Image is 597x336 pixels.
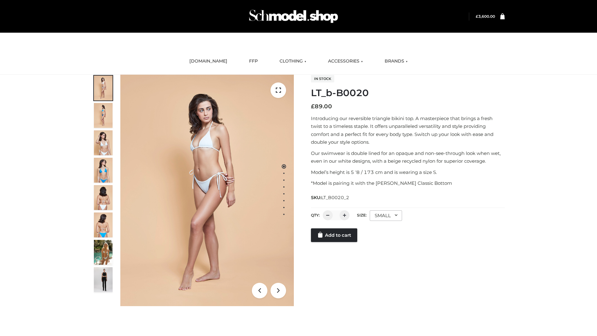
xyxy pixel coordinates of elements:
[311,103,332,110] bdi: 89.00
[321,195,349,200] span: LT_B0020_2
[323,54,368,68] a: ACCESSORIES
[94,103,113,128] img: ArielClassicBikiniTop_CloudNine_AzureSky_OW114ECO_2-scaled.jpg
[120,75,294,306] img: LT_b-B0020
[94,158,113,183] img: ArielClassicBikiniTop_CloudNine_AzureSky_OW114ECO_4-scaled.jpg
[94,240,113,265] img: Arieltop_CloudNine_AzureSky2.jpg
[244,54,262,68] a: FFP
[311,75,334,82] span: In stock
[357,213,367,217] label: Size:
[311,114,505,146] p: Introducing our reversible triangle bikini top. A masterpiece that brings a fresh twist to a time...
[94,76,113,100] img: ArielClassicBikiniTop_CloudNine_AzureSky_OW114ECO_1-scaled.jpg
[476,14,478,19] span: £
[311,179,505,187] p: *Model is pairing it with the [PERSON_NAME] Classic Bottom
[94,267,113,292] img: 49df5f96394c49d8b5cbdcda3511328a.HD-1080p-2.5Mbps-49301101_thumbnail.jpg
[311,194,350,201] span: SKU:
[370,210,402,221] div: SMALL
[311,149,505,165] p: Our swimwear is double lined for an opaque and non-see-through look when wet, even in our white d...
[311,87,505,99] h1: LT_b-B0020
[185,54,232,68] a: [DOMAIN_NAME]
[476,14,495,19] a: £3,600.00
[94,130,113,155] img: ArielClassicBikiniTop_CloudNine_AzureSky_OW114ECO_3-scaled.jpg
[311,103,315,110] span: £
[94,212,113,237] img: ArielClassicBikiniTop_CloudNine_AzureSky_OW114ECO_8-scaled.jpg
[311,228,357,242] a: Add to cart
[247,4,340,29] img: Schmodel Admin 964
[380,54,412,68] a: BRANDS
[476,14,495,19] bdi: 3,600.00
[311,168,505,176] p: Model’s height is 5 ‘8 / 173 cm and is wearing a size S.
[94,185,113,210] img: ArielClassicBikiniTop_CloudNine_AzureSky_OW114ECO_7-scaled.jpg
[311,213,320,217] label: QTY:
[275,54,311,68] a: CLOTHING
